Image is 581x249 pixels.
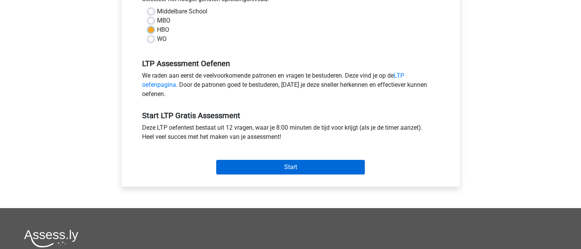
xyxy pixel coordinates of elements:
[24,229,78,247] img: Assessly logo
[157,7,207,16] label: Middelbare School
[157,25,169,34] label: HBO
[142,111,439,120] h5: Start LTP Gratis Assessment
[157,34,167,44] label: WO
[136,71,445,102] div: We raden aan eerst de veelvoorkomende patronen en vragen te bestuderen. Deze vind je op de . Door...
[157,16,170,25] label: MBO
[136,123,445,145] div: Deze LTP oefentest bestaat uit 12 vragen, waar je 8:00 minuten de tijd voor krijgt (als je de tim...
[142,59,439,68] h5: LTP Assessment Oefenen
[216,160,365,174] input: Start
